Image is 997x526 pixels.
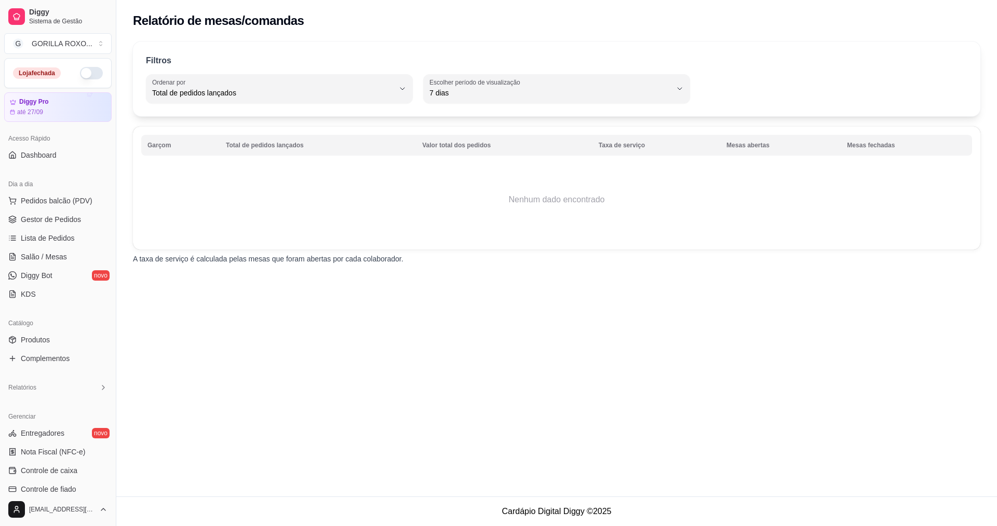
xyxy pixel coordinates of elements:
span: G [13,38,23,49]
a: Dashboard [4,147,112,163]
span: Controle de fiado [21,484,76,494]
div: Acesso Rápido [4,130,112,147]
button: Alterar Status [80,67,103,79]
p: Filtros [146,54,171,67]
span: Controle de caixa [21,465,77,476]
a: Nota Fiscal (NFC-e) [4,444,112,460]
span: Pedidos balcão (PDV) [21,196,92,206]
span: Lista de Pedidos [21,233,75,243]
a: Diggy Botnovo [4,267,112,284]
th: Valor total dos pedidos [416,135,592,156]
div: Loja fechada [13,67,61,79]
span: [EMAIL_ADDRESS][DOMAIN_NAME] [29,505,95,514]
span: KDS [21,289,36,299]
th: Total de pedidos lançados [220,135,416,156]
span: Dashboard [21,150,57,160]
a: Entregadoresnovo [4,425,112,441]
span: Sistema de Gestão [29,17,107,25]
span: Complementos [21,353,70,364]
span: Produtos [21,335,50,345]
button: Escolher período de visualização7 dias [423,74,690,103]
a: KDS [4,286,112,302]
span: Nota Fiscal (NFC-e) [21,447,85,457]
span: Diggy [29,8,107,17]
th: Garçom [141,135,220,156]
a: Lista de Pedidos [4,230,112,246]
th: Mesas fechadas [841,135,972,156]
label: Ordenar por [152,78,189,87]
label: Escolher período de visualização [429,78,523,87]
div: GORILLA ROXO ... [32,38,92,49]
a: Produtos [4,331,112,348]
article: até 27/09 [17,108,43,116]
div: Gerenciar [4,408,112,425]
a: DiggySistema de Gestão [4,4,112,29]
span: Diggy Bot [21,270,52,281]
footer: Cardápio Digital Diggy © 2025 [116,496,997,526]
button: Pedidos balcão (PDV) [4,192,112,209]
a: Gestor de Pedidos [4,211,112,228]
h2: Relatório de mesas/comandas [133,12,304,29]
td: Nenhum dado encontrado [141,158,972,241]
button: Select a team [4,33,112,54]
span: 7 dias [429,88,671,98]
th: Mesas abertas [720,135,841,156]
a: Salão / Mesas [4,248,112,265]
span: Total de pedidos lançados [152,88,394,98]
a: Diggy Proaté 27/09 [4,92,112,122]
button: Ordenar porTotal de pedidos lançados [146,74,413,103]
a: Controle de fiado [4,481,112,497]
span: Relatórios [8,383,36,392]
span: Gestor de Pedidos [21,214,81,225]
button: [EMAIL_ADDRESS][DOMAIN_NAME] [4,497,112,522]
p: A taxa de serviço é calculada pelas mesas que foram abertas por cada colaborador. [133,254,980,264]
div: Dia a dia [4,176,112,192]
article: Diggy Pro [19,98,49,106]
span: Entregadores [21,428,64,438]
span: Salão / Mesas [21,252,67,262]
a: Controle de caixa [4,462,112,479]
a: Complementos [4,350,112,367]
div: Catálogo [4,315,112,331]
th: Taxa de serviço [592,135,720,156]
